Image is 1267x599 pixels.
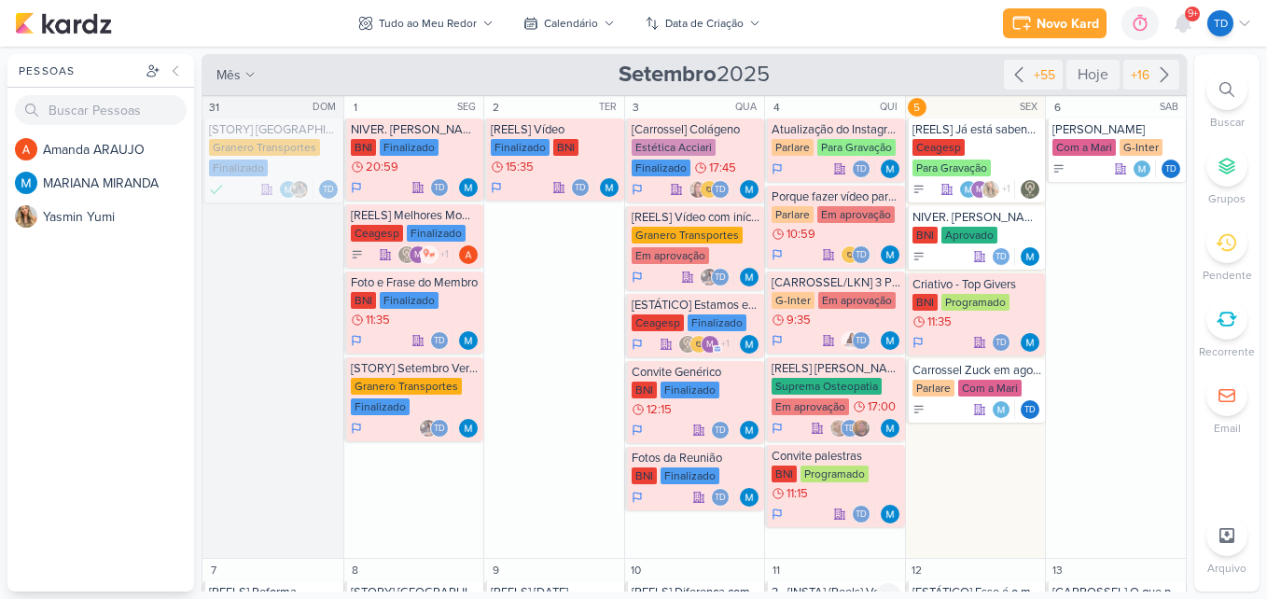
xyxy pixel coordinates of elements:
[1199,343,1255,360] p: Recorrente
[772,361,901,376] div: [REELS] Bruce Lee
[912,250,926,263] div: A Fazer
[772,449,901,464] div: Convite palestras
[409,245,427,264] div: mlegnaioli@gmail.com
[414,251,422,260] p: m
[701,335,719,354] div: mlegnaioli@gmail.com
[995,339,1007,348] p: Td
[881,245,899,264] img: MARIANA MIRANDA
[912,380,954,397] div: Parlare
[912,335,924,350] div: Em Andamento
[491,180,502,195] div: Em Andamento
[575,184,586,193] p: Td
[841,245,859,264] img: IDBOX - Agência de Design
[430,178,449,197] div: Thais de carvalho
[689,180,707,199] img: Tatiane Acciari
[829,419,848,438] img: Sarah Violante
[290,180,309,199] img: Everton Granero
[459,178,478,197] div: Responsável: MARIANA MIRANDA
[1030,65,1059,85] div: +55
[434,337,445,346] p: Td
[632,270,643,285] div: Em Andamento
[419,419,438,438] img: Everton Granero
[319,180,338,199] div: Thais de carvalho
[1021,180,1039,199] img: Leviê Agência de Marketing Digital
[740,421,759,439] div: Responsável: MARIANA MIRANDA
[767,561,786,579] div: 11
[711,180,730,199] div: Thais de carvalho
[1207,10,1233,36] div: Thais de carvalho
[841,419,859,438] div: Thais de carvalho
[553,139,578,156] div: BNI
[571,178,590,197] div: Thais de carvalho
[908,98,926,117] div: 5
[319,180,338,199] div: Responsável: Thais de carvalho
[486,561,505,579] div: 9
[600,178,619,197] div: Responsável: MARIANA MIRANDA
[15,63,142,79] div: Pessoas
[740,421,759,439] img: MARIANA MIRANDA
[380,292,439,309] div: Finalizado
[881,160,899,178] img: MARIANA MIRANDA
[995,253,1007,262] p: Td
[912,363,1042,378] div: Carrossel Zuck em agosto
[351,248,364,261] div: To Do
[881,505,899,523] div: Responsável: MARIANA MIRANDA
[323,186,334,195] p: Td
[1052,162,1065,175] div: A Fazer
[927,315,952,328] span: 11:35
[772,421,783,436] div: Em Andamento
[491,139,550,156] div: Finalizado
[632,490,643,505] div: Em Andamento
[976,186,983,195] p: m
[351,361,480,376] div: [STORY] Setembro Vermelho
[772,206,814,223] div: Parlare
[970,180,989,199] div: mlegnaioli@gmail.com
[1162,160,1180,178] div: Thais de carvalho
[1214,15,1228,32] p: Td
[632,451,761,466] div: Fotos da Reunião
[992,333,1010,352] div: Thais de carvalho
[15,205,37,228] img: Yasmin Yumi
[486,98,505,117] div: 2
[740,488,759,507] img: MARIANA MIRANDA
[1021,400,1039,419] div: Thais de carvalho
[881,419,899,438] div: Responsável: MARIANA MIRANDA
[506,160,534,174] span: 15:35
[1203,267,1252,284] p: Pendente
[1021,247,1039,266] img: MARIANA MIRANDA
[941,227,997,244] div: Aprovado
[709,161,736,174] span: 17:45
[459,419,478,438] img: MARIANA MIRANDA
[430,178,453,197] div: Colaboradores: Thais de carvalho
[632,365,761,380] div: Convite Genérico
[439,247,449,262] span: +1
[740,268,759,286] div: Responsável: MARIANA MIRANDA
[912,294,938,311] div: BNI
[351,275,480,290] div: Foto e Frase do Membro
[459,178,478,197] img: MARIANA MIRANDA
[706,341,714,350] p: m
[632,314,684,331] div: Ceagesp
[912,139,965,156] div: Ceagesp
[1207,560,1246,577] p: Arquivo
[366,313,390,327] span: 11:35
[711,268,730,286] div: Thais de carvalho
[740,268,759,286] img: MARIANA MIRANDA
[1120,139,1163,156] div: G-Inter
[43,174,194,193] div: M A R I A N A M I R A N D A
[772,275,901,290] div: [CARROSSEL/LKN] 3 Passos - Mobilidade
[817,206,895,223] div: Em aprovação
[632,423,643,438] div: Em Andamento
[491,122,620,137] div: [REELS] Vídeo
[351,378,462,395] div: Granero Transportes
[419,419,453,438] div: Colaboradores: Everton Granero, Thais de carvalho
[841,245,875,264] div: Colaboradores: IDBOX - Agência de Design, Thais de carvalho
[772,466,797,482] div: BNI
[1000,182,1010,197] span: +1
[852,160,875,178] div: Colaboradores: Thais de carvalho
[430,419,449,438] div: Thais de carvalho
[992,400,1015,419] div: Colaboradores: MARIANA MIRANDA
[818,292,896,309] div: Em aprovação
[881,160,899,178] div: Responsável: MARIANA MIRANDA
[632,122,761,137] div: [Carrossel] Colágeno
